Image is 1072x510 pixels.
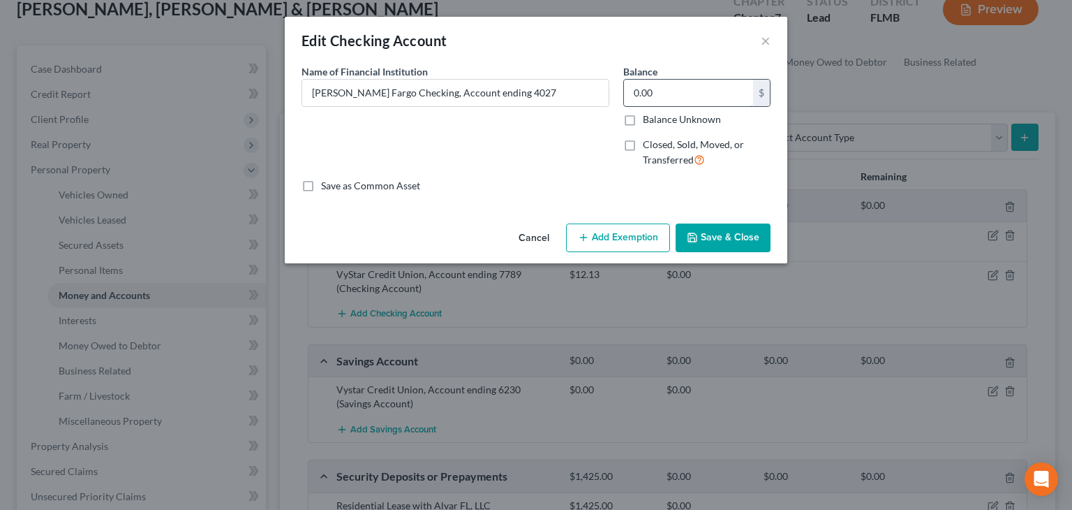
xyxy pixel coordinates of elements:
[301,66,428,78] span: Name of Financial Institution
[302,80,609,106] input: Enter name...
[1025,462,1058,496] div: Open Intercom Messenger
[507,225,560,253] button: Cancel
[761,32,770,49] button: ×
[753,80,770,106] div: $
[624,80,753,106] input: 0.00
[623,64,657,79] label: Balance
[676,224,770,253] button: Save & Close
[566,224,670,253] button: Add Exemption
[301,31,447,50] div: Edit Checking Account
[643,112,721,126] label: Balance Unknown
[321,179,420,193] label: Save as Common Asset
[643,138,744,166] span: Closed, Sold, Moved, or Transferred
